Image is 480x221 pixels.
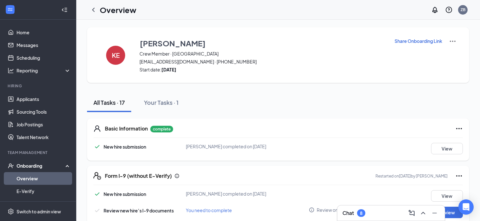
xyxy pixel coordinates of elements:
[431,190,463,202] button: View
[8,163,14,169] svg: UserCheck
[186,191,266,197] span: [PERSON_NAME] completed on [DATE]
[112,53,120,57] h4: KE
[104,191,146,197] span: New hire submission
[100,4,136,15] h1: Overview
[407,208,417,218] button: ComposeMessage
[17,67,71,74] div: Reporting
[174,173,179,178] svg: Info
[17,51,71,64] a: Scheduling
[186,207,232,213] span: You need to complete
[93,98,125,106] div: All Tasks · 17
[140,38,206,49] h3: [PERSON_NAME]
[8,208,14,215] svg: Settings
[93,125,101,132] svg: User
[461,7,465,12] div: ZB
[90,6,97,14] svg: ChevronLeft
[375,173,448,179] p: Restarted on [DATE] by [PERSON_NAME]
[394,37,443,44] button: Share Onboarding Link
[395,38,442,44] p: Share Onboarding Link
[429,208,440,218] button: Minimize
[139,37,386,49] button: [PERSON_NAME]
[17,131,71,144] a: Talent Network
[17,26,71,39] a: Home
[17,93,71,105] a: Applicants
[17,208,61,215] div: Switch to admin view
[17,185,71,198] a: E-Verify
[104,208,174,213] span: Review new hire’s I-9 documents
[458,199,474,215] div: Open Intercom Messenger
[93,190,101,198] svg: Checkmark
[93,207,101,214] svg: Checkmark
[408,209,416,217] svg: ComposeMessage
[342,210,354,217] h3: Chat
[17,172,71,185] a: Overview
[449,37,456,45] img: More Actions
[105,172,172,179] h5: Form I-9 (without E-Verify)
[431,143,463,154] button: View
[360,211,362,216] div: 8
[317,207,376,213] span: Review on new hire's first day
[418,208,428,218] button: ChevronUp
[455,172,463,180] svg: Ellipses
[161,67,176,72] strong: [DATE]
[17,118,71,131] a: Job Postings
[455,125,463,132] svg: Ellipses
[139,66,386,73] span: Start date:
[144,98,179,106] div: Your Tasks · 1
[139,58,386,65] span: [EMAIL_ADDRESS][DOMAIN_NAME] · [PHONE_NUMBER]
[7,6,13,13] svg: WorkstreamLogo
[104,144,146,150] span: New hire submission
[431,6,439,14] svg: Notifications
[8,83,70,89] div: Hiring
[431,207,463,218] button: Review
[17,105,71,118] a: Sourcing Tools
[150,126,173,132] p: complete
[8,67,14,74] svg: Analysis
[93,172,101,180] svg: FormI9EVerifyIcon
[17,198,71,210] a: Onboarding Documents
[431,209,438,217] svg: Minimize
[61,7,68,13] svg: Collapse
[8,150,70,155] div: Team Management
[186,144,266,149] span: [PERSON_NAME] completed on [DATE]
[93,143,101,151] svg: Checkmark
[105,125,148,132] h5: Basic Information
[17,39,71,51] a: Messages
[419,209,427,217] svg: ChevronUp
[309,207,314,213] svg: Info
[139,50,386,57] span: Crew Member · [GEOGRAPHIC_DATA]
[100,37,132,73] button: KE
[445,6,453,14] svg: QuestionInfo
[17,163,65,169] div: Onboarding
